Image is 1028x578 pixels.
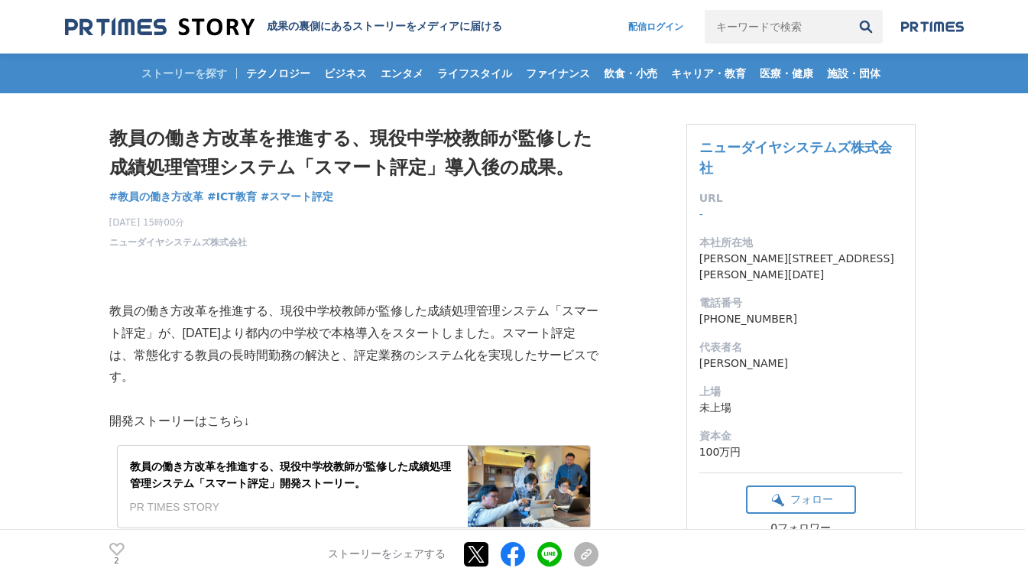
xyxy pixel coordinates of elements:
[261,190,334,203] span: #スマート評定
[705,10,849,44] input: キーワードで検索
[699,190,903,206] dt: URL
[109,300,598,388] p: 教員の働き方改革を推進する、現役中学校教師が監修した成績処理管理システム「スマート評定」が、[DATE]より都内の中学校で本格導入をスタートしました。スマート評定は、常態化する教員の長時間勤務の...
[746,521,856,535] div: 0フォロワー
[109,235,247,249] a: ニューダイヤシステムズ株式会社
[699,139,892,176] a: ニューダイヤシステムズ株式会社
[109,216,247,229] span: [DATE] 15時00分
[699,206,903,222] dd: -
[431,67,518,80] span: ライフスタイル
[240,67,316,80] span: テクノロジー
[598,67,663,80] span: 飲食・小売
[665,67,752,80] span: キャリア・教育
[328,547,446,561] p: ストーリーをシェアする
[207,189,257,205] a: #ICT教育
[318,54,373,93] a: ビジネス
[520,54,596,93] a: ファイナンス
[261,189,334,205] a: #スマート評定
[431,54,518,93] a: ライフスタイル
[699,444,903,460] dd: 100万円
[318,67,373,80] span: ビジネス
[821,67,887,80] span: 施設・団体
[109,190,204,203] span: #教員の働き方改革
[754,54,819,93] a: 医療・健康
[754,67,819,80] span: 医療・健康
[699,251,903,283] dd: [PERSON_NAME][STREET_ADDRESS][PERSON_NAME][DATE]
[375,54,430,93] a: エンタメ
[65,17,502,37] a: 成果の裏側にあるストーリーをメディアに届ける 成果の裏側にあるストーリーをメディアに届ける
[699,339,903,356] dt: 代表者名
[207,190,257,203] span: #ICT教育
[699,356,903,372] dd: [PERSON_NAME]
[130,458,456,492] div: 教員の働き方改革を推進する、現役中学校教師が監修した成績処理管理システム「スマート評定」開発ストーリー。
[375,67,430,80] span: エンタメ
[849,10,883,44] button: 検索
[699,400,903,416] dd: 未上場
[65,17,255,37] img: 成果の裏側にあるストーリーをメディアに届ける
[699,235,903,251] dt: 本社所在地
[109,557,125,565] p: 2
[699,428,903,444] dt: 資本金
[109,124,598,183] h1: 教員の働き方改革を推進する、現役中学校教師が監修した成績処理管理システム「スマート評定」導入後の成果。
[699,384,903,400] dt: 上場
[821,54,887,93] a: 施設・団体
[130,498,456,515] div: PR TIMES STORY
[109,411,598,433] p: 開発ストーリーはこちら↓
[267,20,502,34] h2: 成果の裏側にあるストーリーをメディアに届ける
[699,311,903,327] dd: [PHONE_NUMBER]
[746,485,856,514] button: フォロー
[117,445,591,528] a: 教員の働き方改革を推進する、現役中学校教師が監修した成績処理管理システム「スマート評定」開発ストーリー。PR TIMES STORY
[520,67,596,80] span: ファイナンス
[699,295,903,311] dt: 電話番号
[598,54,663,93] a: 飲食・小売
[109,189,204,205] a: #教員の働き方改革
[613,10,699,44] a: 配信ログイン
[665,54,752,93] a: キャリア・教育
[240,54,316,93] a: テクノロジー
[901,21,964,33] img: prtimes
